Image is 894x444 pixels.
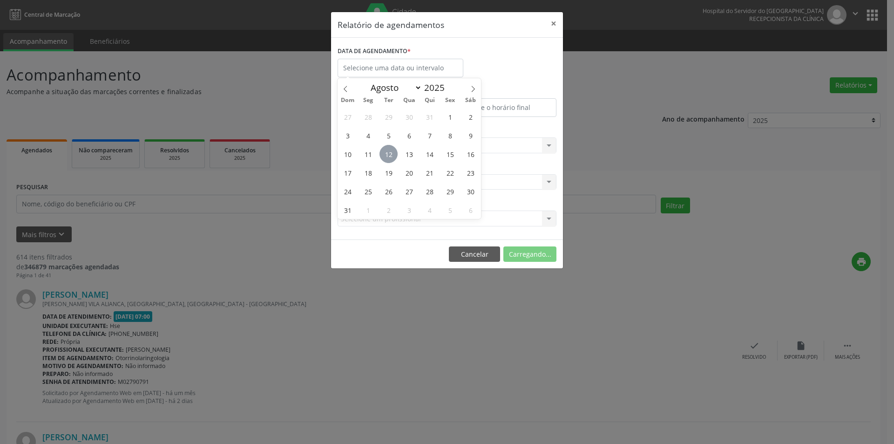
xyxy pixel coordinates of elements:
input: Year [422,82,453,94]
span: Agosto 14, 2025 [420,145,439,163]
span: Julho 30, 2025 [400,108,418,126]
span: Julho 29, 2025 [379,108,398,126]
span: Agosto 10, 2025 [339,145,357,163]
button: Close [544,12,563,35]
span: Agosto 2, 2025 [461,108,480,126]
input: Selecione o horário final [449,98,556,117]
span: Setembro 3, 2025 [400,201,418,219]
span: Qui [420,97,440,103]
span: Qua [399,97,420,103]
span: Julho 27, 2025 [339,108,357,126]
span: Seg [358,97,379,103]
span: Agosto 12, 2025 [379,145,398,163]
span: Agosto 18, 2025 [359,164,377,182]
span: Agosto 23, 2025 [461,164,480,182]
span: Setembro 5, 2025 [441,201,459,219]
span: Sex [440,97,461,103]
span: Agosto 8, 2025 [441,126,459,144]
span: Julho 28, 2025 [359,108,377,126]
span: Sáb [461,97,481,103]
span: Setembro 1, 2025 [359,201,377,219]
span: Setembro 6, 2025 [461,201,480,219]
span: Agosto 15, 2025 [441,145,459,163]
span: Agosto 5, 2025 [379,126,398,144]
span: Agosto 27, 2025 [400,182,418,200]
span: Agosto 6, 2025 [400,126,418,144]
span: Agosto 7, 2025 [420,126,439,144]
span: Agosto 3, 2025 [339,126,357,144]
span: Agosto 25, 2025 [359,182,377,200]
span: Agosto 29, 2025 [441,182,459,200]
span: Agosto 9, 2025 [461,126,480,144]
span: Dom [338,97,358,103]
span: Ter [379,97,399,103]
span: Agosto 19, 2025 [379,164,398,182]
span: Agosto 17, 2025 [339,164,357,182]
span: Setembro 2, 2025 [379,201,398,219]
span: Agosto 13, 2025 [400,145,418,163]
button: Cancelar [449,246,500,262]
button: Carregando... [503,246,556,262]
span: Agosto 1, 2025 [441,108,459,126]
input: Selecione uma data ou intervalo [338,59,463,77]
label: ATÉ [449,84,556,98]
span: Agosto 26, 2025 [379,182,398,200]
span: Julho 31, 2025 [420,108,439,126]
span: Agosto 30, 2025 [461,182,480,200]
span: Setembro 4, 2025 [420,201,439,219]
span: Agosto 22, 2025 [441,164,459,182]
span: Agosto 28, 2025 [420,182,439,200]
span: Agosto 4, 2025 [359,126,377,144]
span: Agosto 20, 2025 [400,164,418,182]
select: Month [366,81,422,94]
span: Agosto 31, 2025 [339,201,357,219]
h5: Relatório de agendamentos [338,19,444,31]
label: DATA DE AGENDAMENTO [338,44,411,59]
span: Agosto 11, 2025 [359,145,377,163]
span: Agosto 16, 2025 [461,145,480,163]
span: Agosto 24, 2025 [339,182,357,200]
span: Agosto 21, 2025 [420,164,439,182]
